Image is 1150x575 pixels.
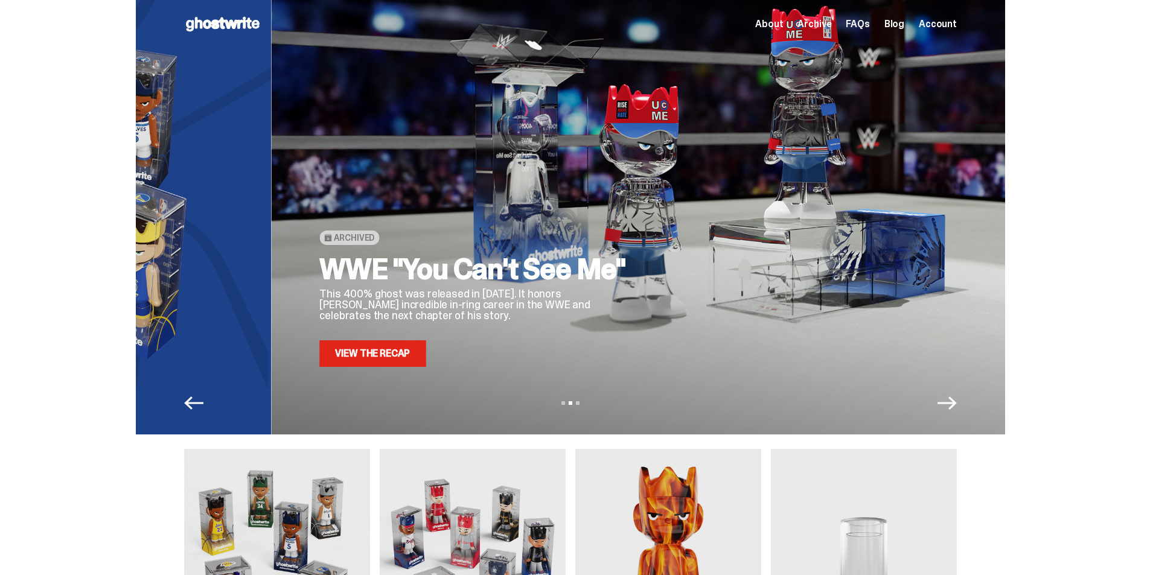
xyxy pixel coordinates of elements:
a: Blog [884,19,904,29]
a: About [755,19,783,29]
p: This 400% ghost was released in [DATE]. It honors [PERSON_NAME] incredible in-ring career in the ... [319,288,633,321]
button: View slide 3 [576,401,580,405]
a: Account [919,19,957,29]
span: Archived [334,233,374,243]
a: Archive [797,19,831,29]
h2: WWE "You Can't See Me" [319,255,633,284]
button: View slide 2 [569,401,572,405]
button: Previous [184,393,203,413]
a: View the Recap [319,340,426,367]
a: FAQs [846,19,869,29]
button: Next [938,393,957,413]
button: View slide 1 [561,401,565,405]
